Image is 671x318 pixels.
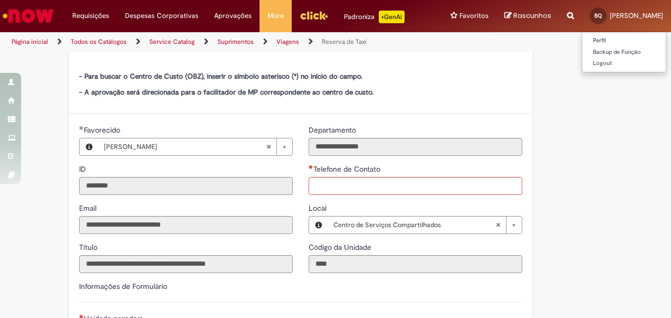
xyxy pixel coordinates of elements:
span: [PERSON_NAME] [610,11,663,20]
input: Código da Unidade [309,255,522,273]
span: Rascunhos [513,11,551,21]
input: ID [79,177,293,195]
input: Título [79,255,293,273]
label: Somente leitura - Departamento [309,125,358,135]
span: Necessários [309,165,313,169]
span: Requisições [72,11,109,21]
a: Perfil [582,35,666,46]
span: BQ [595,12,602,19]
a: [PERSON_NAME]Limpar campo Favorecido [99,138,292,155]
img: click_logo_yellow_360x200.png [300,7,328,23]
span: Telefone de Contato [313,164,382,174]
input: Email [79,216,293,234]
strong: - Para buscar o Centro de Custo (OBZ), inserir o símbolo asterisco (*) no início do campo. [79,72,362,81]
span: Aprovações [214,11,252,21]
p: +GenAi [379,11,405,23]
span: Favoritos [459,11,488,21]
a: Service Catalog [149,38,195,46]
button: Local, Visualizar este registro Centro de Serviços Compartilhados [309,217,328,233]
span: Centro de Serviços Compartilhados [333,217,495,233]
a: Todos os Catálogos [71,38,127,46]
div: Padroniza [344,11,405,23]
label: Somente leitura - Código da Unidade [309,242,373,252]
a: Página inicial [12,38,48,46]
a: Logout [582,58,666,69]
ul: Trilhas de página [8,32,439,52]
span: Local [309,203,329,213]
a: Suprimentos [217,38,254,46]
a: Centro de Serviços CompartilhadosLimpar campo Local [328,217,522,233]
img: ServiceNow [1,5,55,26]
a: Viagens [276,38,299,46]
span: Despesas Corporativas [125,11,198,21]
a: Backup de Função [582,46,666,58]
a: Reserva de Taxi [322,38,367,46]
button: Favorecido, Visualizar este registro Barbara Tais De Queiroz [80,138,99,155]
label: Somente leitura - ID [79,164,88,174]
input: Departamento [309,138,522,156]
input: Telefone de Contato [309,177,522,195]
label: Somente leitura - Título [79,242,100,252]
a: Rascunhos [504,11,551,21]
span: Obrigatório Preenchido [79,126,84,130]
abbr: Limpar campo Local [490,217,506,233]
abbr: Limpar campo Favorecido [261,138,276,155]
span: More [267,11,284,21]
span: [PERSON_NAME] [104,138,266,155]
span: Necessários - Favorecido [84,125,122,135]
label: Somente leitura - Email [79,203,99,213]
strong: - A aprovação será direcionada para o facilitador de MP correspondente ao centro de custo. [79,88,373,97]
label: Informações de Formulário [79,282,167,291]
